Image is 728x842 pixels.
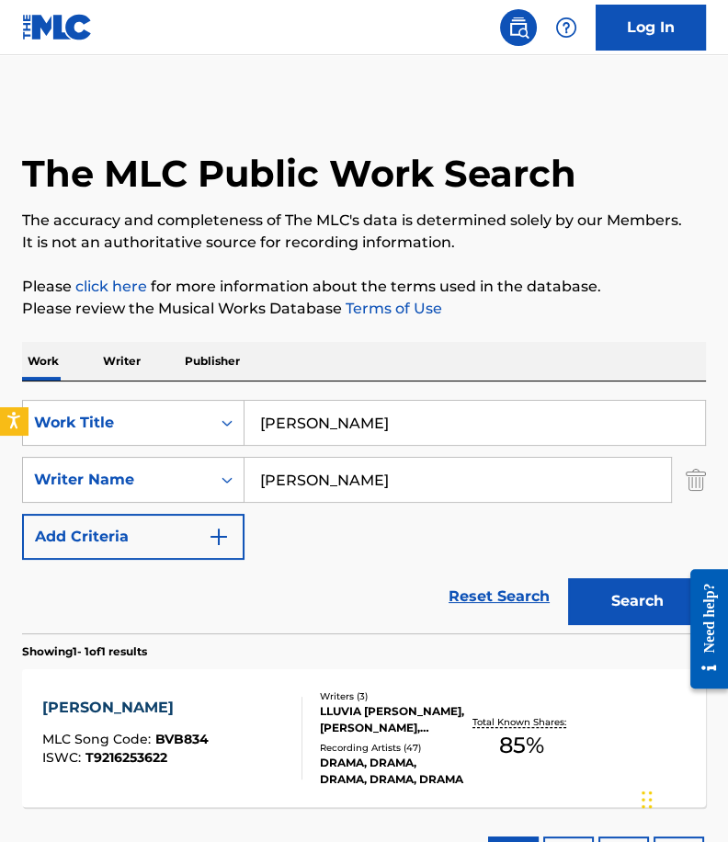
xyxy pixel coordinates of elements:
div: Help [548,9,585,46]
div: [PERSON_NAME] [42,697,209,719]
h1: The MLC Public Work Search [22,151,576,197]
iframe: Chat Widget [636,754,728,842]
p: The accuracy and completeness of The MLC's data is determined solely by our Members. [22,210,706,232]
iframe: Resource Center [677,554,728,702]
img: search [507,17,529,39]
p: It is not an authoritative source for recording information. [22,232,706,254]
a: [PERSON_NAME]MLC Song Code:BVB834ISWC:T9216253622Writers (3)LLUVIA [PERSON_NAME], [PERSON_NAME], ... [22,669,706,807]
a: Reset Search [439,576,559,617]
span: BVB834 [155,731,209,747]
div: Drag [642,772,653,827]
span: T9216253622 [85,749,167,766]
a: Terms of Use [342,300,442,317]
img: Delete Criterion [686,457,706,503]
a: click here [75,278,147,295]
div: Writers ( 3 ) [320,689,465,703]
p: Please review the Musical Works Database [22,298,706,320]
div: Work Title [34,412,199,434]
p: Showing 1 - 1 of 1 results [22,643,147,660]
span: 85 % [499,729,544,762]
img: help [555,17,577,39]
button: Search [568,578,706,624]
img: MLC Logo [22,14,93,40]
p: Writer [97,342,146,381]
p: Please for more information about the terms used in the database. [22,276,706,298]
p: Work [22,342,64,381]
div: Recording Artists ( 47 ) [320,741,465,755]
div: LLUVIA [PERSON_NAME], [PERSON_NAME], [PERSON_NAME] [320,703,465,736]
form: Search Form [22,400,706,633]
button: Add Criteria [22,514,245,560]
p: Total Known Shares: [472,715,571,729]
span: ISWC : [42,749,85,766]
div: Writer Name [34,469,199,491]
a: Public Search [500,9,537,46]
div: DRAMA, DRAMA, DRAMA, DRAMA, DRAMA [320,755,465,788]
img: 9d2ae6d4665cec9f34b9.svg [208,526,230,548]
span: MLC Song Code : [42,731,155,747]
a: Log In [596,5,706,51]
p: Publisher [179,342,245,381]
